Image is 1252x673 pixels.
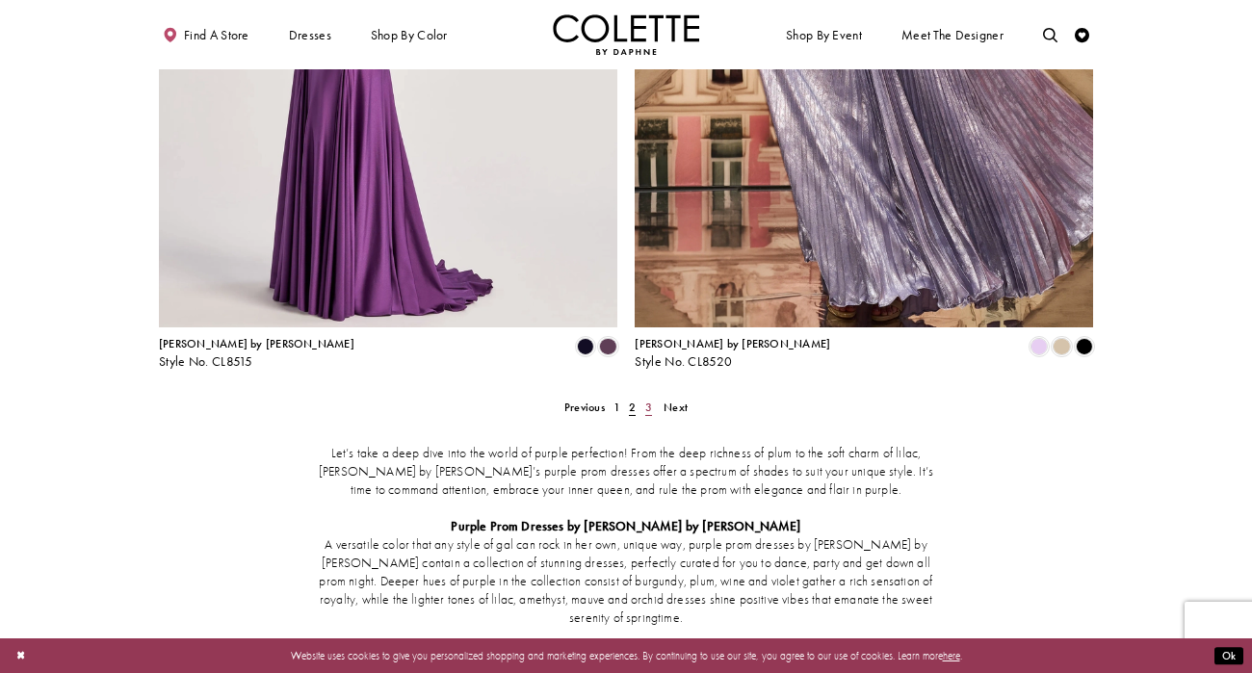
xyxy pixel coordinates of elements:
[1071,14,1093,55] a: Check Wishlist
[660,397,692,418] a: Next Page
[159,336,354,351] span: [PERSON_NAME] by [PERSON_NAME]
[635,353,732,370] span: Style No. CL8520
[159,353,253,370] span: Style No. CL8515
[371,28,448,42] span: Shop by color
[105,646,1147,665] p: Website uses cookies to give you personalized shopping and marketing experiences. By continuing t...
[9,643,33,669] button: Close Dialog
[1030,338,1048,355] i: Lilac
[609,397,624,418] a: 1
[629,400,636,415] span: 2
[645,400,652,415] span: 3
[635,336,830,351] span: [PERSON_NAME] by [PERSON_NAME]
[782,14,865,55] span: Shop By Event
[316,445,936,500] p: Let’s take a deep dive into the world of purple perfection! From the deep richness of plum to the...
[289,28,331,42] span: Dresses
[1214,647,1243,665] button: Submit Dialog
[640,397,656,418] a: 3
[786,28,862,42] span: Shop By Event
[560,397,609,418] a: Prev Page
[316,536,936,628] p: A versatile color that any style of gal can rock in her own, unique way, purple prom dresses by [...
[184,28,249,42] span: Find a store
[159,338,354,369] div: Colette by Daphne Style No. CL8515
[613,400,620,415] span: 1
[901,28,1004,42] span: Meet the designer
[664,400,688,415] span: Next
[599,338,616,355] i: Plum
[1053,338,1070,355] i: Gold Dust
[564,400,605,415] span: Previous
[367,14,451,55] span: Shop by color
[943,649,960,662] a: here
[635,338,830,369] div: Colette by Daphne Style No. CL8520
[451,518,800,534] strong: Purple Prom Dresses by [PERSON_NAME] by [PERSON_NAME]
[1076,338,1093,355] i: Black
[1039,14,1061,55] a: Toggle search
[553,14,699,55] img: Colette by Daphne
[553,14,699,55] a: Visit Home Page
[577,338,594,355] i: Midnight
[625,397,640,418] span: Current page
[898,14,1007,55] a: Meet the designer
[285,14,335,55] span: Dresses
[159,14,252,55] a: Find a store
